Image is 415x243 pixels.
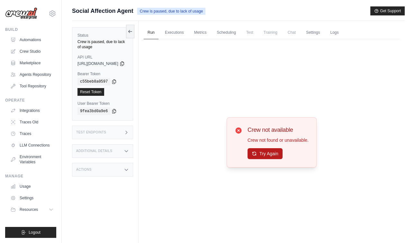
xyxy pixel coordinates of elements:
h3: Actions [76,168,92,172]
code: c55beb8a0597 [77,78,110,85]
a: Settings [8,193,56,203]
a: Automations [8,35,56,45]
a: Traces Old [8,117,56,127]
div: Crew is paused, due to lack of usage [77,39,128,50]
a: Tool Repository [8,81,56,91]
button: Get Support [370,6,405,15]
button: Resources [8,204,56,215]
h3: Additional Details [76,149,112,153]
a: Metrics [190,26,211,40]
a: Environment Variables [8,152,56,167]
span: [URL][DOMAIN_NAME] [77,61,118,66]
span: Social Affection Agent [72,6,133,15]
button: Try Again [248,148,283,159]
a: Traces [8,129,56,139]
code: 9fea3bd0a9e6 [77,107,110,115]
img: Logo [5,7,37,20]
div: Operate [5,98,56,103]
span: Training is not available until the deployment is complete [260,26,281,39]
span: Logout [29,230,41,235]
label: Status [77,33,128,38]
a: Crew Studio [8,46,56,57]
a: Usage [8,181,56,192]
div: Manage [5,174,56,179]
span: Crew is paused, due to lack of usage [137,8,206,15]
a: Scheduling [213,26,239,40]
a: Agents Repository [8,69,56,80]
a: Reset Token [77,88,104,96]
p: Crew not found or unavailable. [248,137,309,143]
label: Bearer Token [77,71,128,76]
a: Settings [302,26,324,40]
label: API URL [77,55,128,60]
span: Chat is not available until the deployment is complete [284,26,300,39]
a: Executions [161,26,188,40]
a: Run [144,26,158,40]
a: Logs [326,26,342,40]
a: LLM Connections [8,140,56,150]
span: Resources [20,207,38,212]
a: Marketplace [8,58,56,68]
span: Test [242,26,257,39]
a: Integrations [8,105,56,116]
button: Logout [5,227,56,238]
h3: Test Endpoints [76,130,106,134]
label: User Bearer Token [77,101,128,106]
div: Build [5,27,56,32]
h3: Crew not available [248,125,309,134]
